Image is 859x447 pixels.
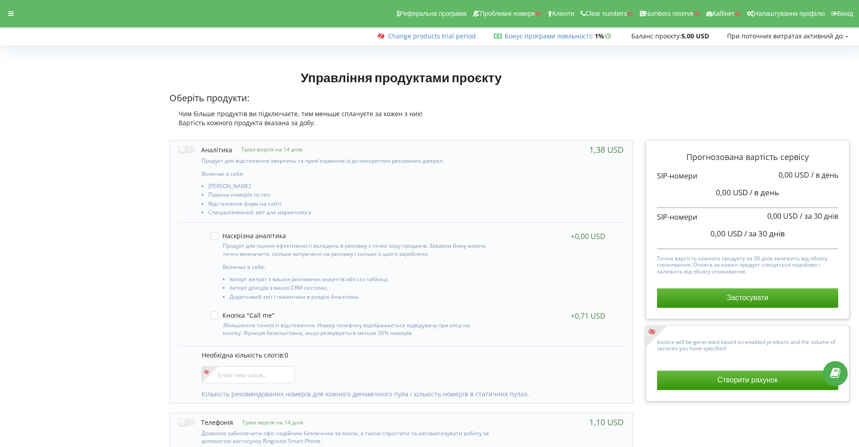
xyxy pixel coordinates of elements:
div: 1,38 USD [589,145,624,154]
li: Спеціалізований звіт для маркетолога [208,209,490,218]
span: / за 30 днів [744,228,785,239]
p: Включає в себе: [223,263,487,271]
label: Кнопка "Call me" [211,311,275,319]
span: Clear numbers [586,10,627,17]
button: Застосувати [657,288,838,307]
label: Телефонія [179,418,233,427]
p: SIP-номери [657,171,838,181]
span: Клієнти [552,10,574,17]
h1: Управління продуктами проєкту [169,69,633,85]
div: +0,71 USD [571,311,606,320]
span: 0 [285,351,288,359]
span: Проблемні номери [480,10,535,17]
span: Numbers reserve [645,10,694,17]
div: +0,00 USD [571,232,606,241]
strong: - [846,32,848,40]
p: Прогнозована вартість сервісу [657,151,838,163]
p: Необхідна кількість слотів: [202,351,615,360]
div: 1,10 USD [589,418,624,427]
button: Створити рахунок [657,371,838,390]
label: Аналітика [179,145,232,155]
span: Реферальна програма [400,10,467,17]
input: Enter new value... [202,366,295,383]
span: 0,00 USD [716,187,748,198]
p: Включає в себе: [202,170,490,178]
p: Продукт для відстеження звернень та прив'язування їх до конкретних рекламних джерел. [202,157,490,165]
p: Збільшення точності відстеження. Номер телефону відображається відвідувачу при кліці на кнопку. Ф... [223,321,487,337]
span: / за 30 днів [800,211,838,221]
li: Імпорт витрат з ваших рекламних акаунтів або csv таблиці, [230,276,487,285]
span: Кабінет [713,10,735,17]
p: Кількість рекомендованих номерів для кожного динамічного пула і кількість номерів в статичних пулах. [202,390,615,399]
span: Налаштування профілю [754,10,825,17]
label: Наскрізна аналітика [211,232,286,240]
span: При поточних витратах активний до: [727,32,844,40]
span: 0,00 USD [779,170,809,180]
li: [PERSON_NAME] [208,183,490,192]
li: Імпорт доходів з вашої CRM системи, [230,285,487,293]
li: Підміна номерів по гео [208,192,490,200]
span: Баланс проєкту: [631,32,681,40]
li: Відстеження форм на сайті [208,201,490,209]
p: Точна вартість кожного продукту за 30 днів залежить від обсягу споживання. Оплата за кожен продук... [657,253,838,275]
strong: 5,00 USD [681,32,709,40]
strong: 1% [595,32,613,40]
a: Бонус програми лояльності [505,32,591,40]
span: / в день [811,170,838,180]
span: Вихід [837,10,853,17]
p: Invoice will be generated based on enabled products and the volume of services you have specified [657,337,838,352]
div: Вартість кожного продукта вказана за добу. [169,118,633,127]
span: 0,00 USD [767,211,798,221]
p: SIP-номери [657,212,838,222]
span: : [505,32,593,40]
p: Продукт для оцінки ефективності вкладень в рекламу з точки зору продажів. Завдяки йому можна точн... [223,242,487,257]
a: Change products trial period [388,32,476,40]
li: Додатковий звіт і показники в розділі Аналітика. [230,294,487,302]
p: Оберіть продукти: [169,92,633,105]
div: Чим більше продуктів ви підключаєте, тим меньше сплачуєте за кожен з них! [169,109,633,118]
p: Тріал-версія на 14 днів [233,419,303,426]
p: Дозволяє забезпечити офіс надійним безпечним зв'язком, а також спростити та автоматизувати роботу... [202,429,490,445]
span: 0,00 USD [710,228,742,239]
span: / в день [750,187,779,198]
p: Тріал-версія на 14 днів [232,146,302,153]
